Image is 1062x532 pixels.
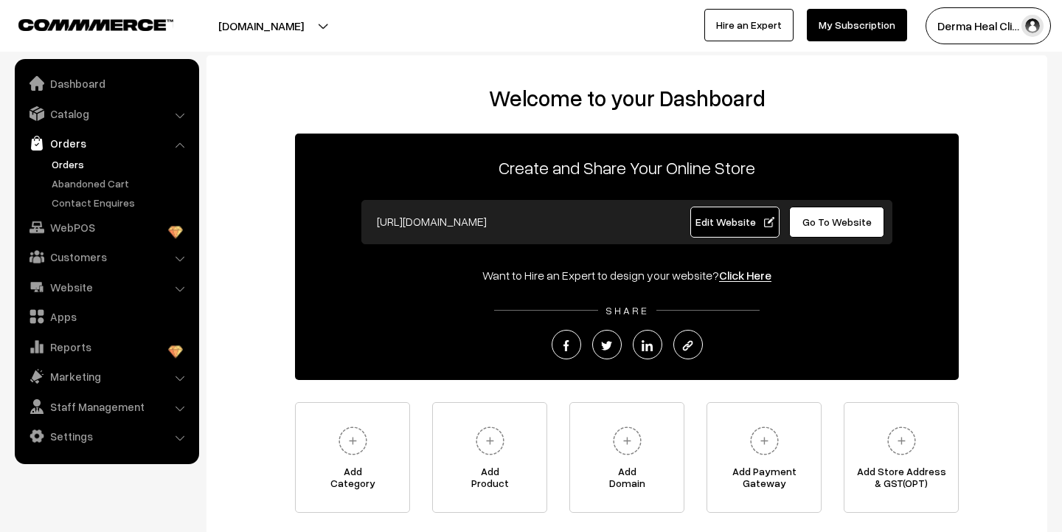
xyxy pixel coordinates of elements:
span: Add Product [433,466,546,495]
span: Add Domain [570,466,684,495]
a: Staff Management [18,393,194,420]
span: Add Category [296,466,409,495]
img: user [1021,15,1044,37]
img: plus.svg [607,421,648,461]
img: plus.svg [881,421,922,461]
a: AddDomain [569,402,684,513]
img: plus.svg [470,421,510,461]
img: plus.svg [744,421,785,461]
button: [DOMAIN_NAME] [167,7,355,44]
span: SHARE [598,304,656,317]
a: Edit Website [690,207,780,238]
a: Hire an Expert [704,9,794,41]
h2: Welcome to your Dashboard [221,85,1032,111]
a: Reports [18,334,194,360]
a: Website [18,274,194,300]
img: plus.svg [333,421,373,461]
a: Add Store Address& GST(OPT) [844,402,959,513]
a: Contact Enquires [48,195,194,210]
a: Click Here [719,268,771,283]
span: Go To Website [802,215,872,228]
a: Go To Website [789,207,884,238]
a: Marketing [18,363,194,390]
a: Catalog [18,100,194,127]
img: COMMMERCE [18,19,173,30]
a: Orders [18,130,194,156]
a: Apps [18,303,194,330]
a: Customers [18,243,194,270]
p: Create and Share Your Online Store [295,154,959,181]
a: My Subscription [807,9,907,41]
span: Add Store Address & GST(OPT) [844,466,958,495]
a: Add PaymentGateway [707,402,822,513]
a: Dashboard [18,70,194,97]
a: Abandoned Cart [48,176,194,191]
a: COMMMERCE [18,15,147,32]
button: Derma Heal Cli… [926,7,1051,44]
div: Want to Hire an Expert to design your website? [295,266,959,284]
a: Orders [48,156,194,172]
span: Add Payment Gateway [707,466,821,495]
span: Edit Website [695,215,774,228]
a: AddProduct [432,402,547,513]
a: WebPOS [18,214,194,241]
a: AddCategory [295,402,410,513]
a: Settings [18,423,194,449]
